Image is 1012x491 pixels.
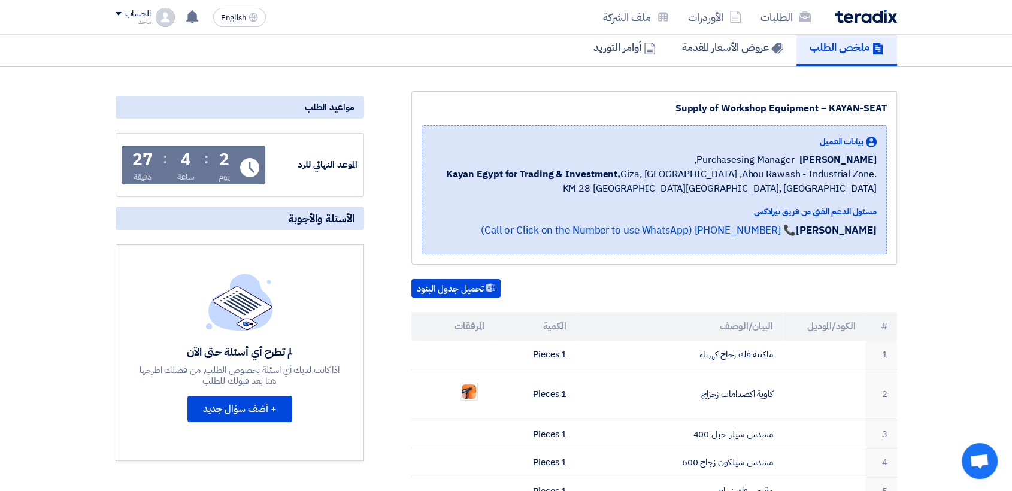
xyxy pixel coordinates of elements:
a: أوامر التوريد [580,28,669,66]
td: 1 Pieces [493,448,576,477]
td: 1 [865,341,897,369]
div: ماجد [116,19,151,25]
div: دقيقة [134,171,152,183]
img: profile_test.png [156,8,175,27]
div: لم تطرح أي أسئلة حتى الآن [138,345,341,359]
th: المرفقات [411,312,494,341]
b: Kayan Egypt for Trading & Investment, [446,167,620,181]
td: 2 [865,369,897,420]
img: empty_state_list.svg [206,274,273,330]
span: Purchasesing Manager, [694,153,795,167]
div: مسئول الدعم الفني من فريق تيرادكس [432,205,877,218]
span: Giza, [GEOGRAPHIC_DATA] ,Abou Rawash - Industrial Zone. KM 28 [GEOGRAPHIC_DATA][GEOGRAPHIC_DATA],... [432,167,877,196]
a: 📞 [PHONE_NUMBER] (Call or Click on the Number to use WhatsApp) [481,223,796,238]
div: الحساب [125,9,151,19]
td: 3 [865,420,897,448]
button: English [213,8,266,27]
a: Open chat [962,443,998,479]
th: الكمية [493,312,576,341]
div: مواعيد الطلب [116,96,364,119]
td: مسدس سيلر حبل 400 [576,420,783,448]
th: الكود/الموديل [783,312,865,341]
td: مسدس سيلكون زجاج 600 [576,448,783,477]
span: الأسئلة والأجوبة [288,211,354,225]
a: الأوردرات [678,3,751,31]
td: 1 Pieces [493,341,576,369]
div: : [163,148,167,169]
a: عروض الأسعار المقدمة [669,28,796,66]
td: ماكينة فك زجاج كهرباء [576,341,783,369]
th: # [865,312,897,341]
h5: أوامر التوريد [593,40,656,54]
div: ساعة [177,171,195,183]
button: + أضف سؤال جديد [187,396,292,422]
span: English [221,14,246,22]
h5: عروض الأسعار المقدمة [682,40,783,54]
div: 4 [181,151,191,168]
a: ملخص الطلب [796,28,897,66]
div: Supply of Workshop Equipment – KAYAN-SEAT [422,101,887,116]
div: 27 [132,151,153,168]
div: 2 [219,151,229,168]
td: 1 Pieces [493,420,576,448]
div: الموعد النهائي للرد [268,158,357,172]
div: : [204,148,208,169]
strong: [PERSON_NAME] [796,223,877,238]
th: البيان/الوصف [576,312,783,341]
a: ملف الشركة [593,3,678,31]
div: يوم [219,171,230,183]
span: [PERSON_NAME] [799,153,877,167]
img: Teradix logo [835,10,897,23]
h5: ملخص الطلب [810,40,884,54]
button: تحميل جدول البنود [411,279,501,298]
span: بيانات العميل [820,135,863,148]
a: الطلبات [751,3,820,31]
td: 1 Pieces [493,369,576,420]
td: 4 [865,448,897,477]
div: اذا كانت لديك أي اسئلة بخصوص الطلب, من فضلك اطرحها هنا بعد قبولك للطلب [138,365,341,386]
img: ___1756278583485.jpeg [460,383,477,400]
td: كاوية اكصدامات زجزاج [576,369,783,420]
